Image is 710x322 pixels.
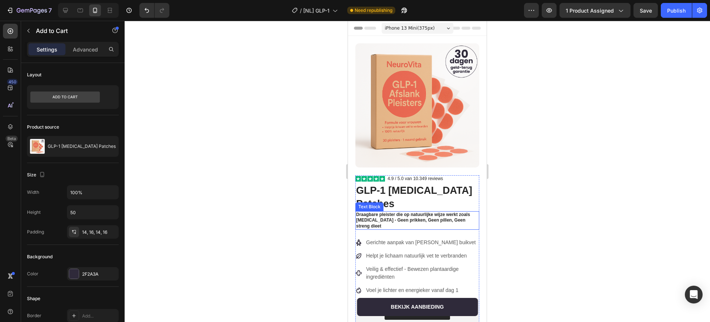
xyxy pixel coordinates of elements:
span: 1 product assigned [566,7,614,14]
button: 7 [3,3,55,18]
button: 1 product assigned [559,3,630,18]
div: Padding [27,229,44,235]
input: Auto [67,206,118,219]
button: Save [633,3,658,18]
div: Product source [27,124,59,130]
div: Publish [667,7,686,14]
input: Auto [67,186,118,199]
div: Width [27,189,39,196]
div: Undo/Redo [139,3,169,18]
div: 450 [7,79,18,85]
p: GLP-1 [MEDICAL_DATA] Patches [48,144,116,149]
p: Advanced [73,46,98,53]
span: / [300,7,302,14]
div: 2F2A3A [82,271,117,278]
div: Color [27,270,38,277]
span: Need republishing [355,7,392,14]
iframe: Design area [348,21,487,322]
div: Size [27,170,47,180]
div: Layout [27,72,41,78]
div: Add... [82,313,117,319]
div: Shape [27,295,40,302]
div: Open Intercom Messenger [685,286,703,303]
div: 14, 16, 14, 16 [82,229,117,236]
p: Settings [37,46,57,53]
div: Beta [6,136,18,142]
button: Publish [661,3,692,18]
div: Background [27,253,53,260]
span: [NL] GLP-1 [303,7,329,14]
div: Height [27,209,41,216]
p: Add to Cart [36,26,99,35]
div: Border [27,312,41,319]
img: product feature img [30,139,45,154]
p: 7 [48,6,52,15]
span: Save [640,7,652,14]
